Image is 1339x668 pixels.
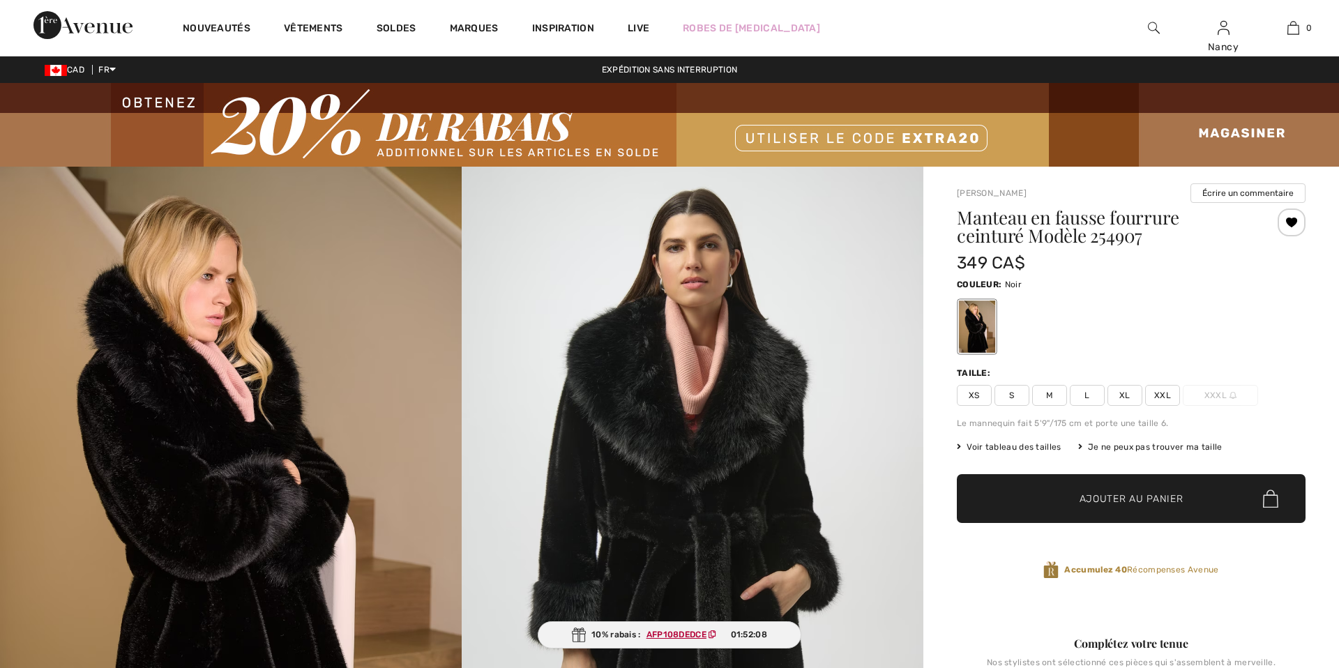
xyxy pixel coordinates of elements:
[957,417,1306,430] div: Le mannequin fait 5'9"/175 cm et porte une taille 6.
[957,441,1061,453] span: Voir tableau des tailles
[957,635,1306,652] div: Complétez votre tenue
[957,188,1027,198] a: [PERSON_NAME]
[994,385,1029,406] span: S
[183,22,250,37] a: Nouveautés
[538,621,801,648] div: 10% rabais :
[572,628,586,642] img: Gift.svg
[532,22,594,37] span: Inspiration
[98,65,116,75] span: FR
[33,11,133,39] img: 1ère Avenue
[1107,385,1142,406] span: XL
[45,65,67,76] img: Canadian Dollar
[1287,20,1299,36] img: Mon panier
[450,22,499,37] a: Marques
[646,630,706,639] ins: AFP108DEDCE
[1259,20,1327,36] a: 0
[1043,561,1059,579] img: Récompenses Avenue
[1218,21,1230,34] a: Se connecter
[1064,565,1127,575] strong: Accumulez 40
[731,628,767,641] span: 01:52:08
[1064,563,1218,576] span: Récompenses Avenue
[1070,385,1105,406] span: L
[1032,385,1067,406] span: M
[959,301,995,353] div: Noir
[45,65,90,75] span: CAD
[1306,22,1312,34] span: 0
[957,208,1248,245] h1: Manteau en fausse fourrure ceinturé Modèle 254907
[1218,20,1230,36] img: Mes infos
[1080,492,1183,506] span: Ajouter au panier
[1005,280,1022,289] span: Noir
[957,474,1306,523] button: Ajouter au panier
[628,21,649,36] a: Live
[957,385,992,406] span: XS
[1078,441,1223,453] div: Je ne peux pas trouver ma taille
[1190,183,1306,203] button: Écrire un commentaire
[1183,385,1258,406] span: XXXL
[284,22,343,37] a: Vêtements
[1145,385,1180,406] span: XXL
[957,253,1025,273] span: 349 CA$
[1230,392,1236,399] img: ring-m.svg
[683,21,820,36] a: Robes de [MEDICAL_DATA]
[377,22,416,37] a: Soldes
[1263,489,1278,508] img: Bag.svg
[957,280,1001,289] span: Couleur:
[1189,40,1257,54] div: Nancy
[1148,20,1160,36] img: recherche
[957,367,993,379] div: Taille:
